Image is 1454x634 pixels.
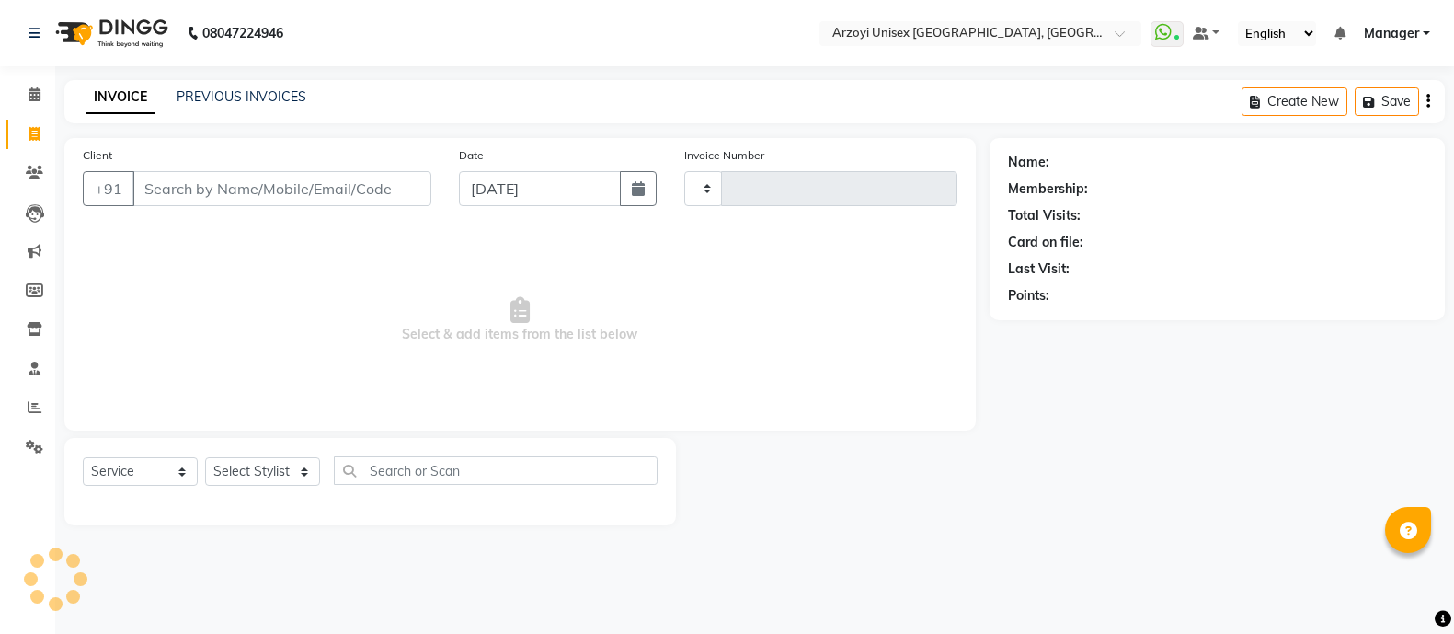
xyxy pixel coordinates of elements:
[1008,259,1070,279] div: Last Visit:
[1008,286,1049,305] div: Points:
[177,88,306,105] a: PREVIOUS INVOICES
[1364,24,1419,43] span: Manager
[202,7,283,59] b: 08047224946
[1008,206,1081,225] div: Total Visits:
[1242,87,1347,116] button: Create New
[83,147,112,164] label: Client
[459,147,484,164] label: Date
[1355,87,1419,116] button: Save
[1008,153,1049,172] div: Name:
[1008,179,1088,199] div: Membership:
[83,171,134,206] button: +91
[684,147,764,164] label: Invoice Number
[47,7,173,59] img: logo
[83,228,957,412] span: Select & add items from the list below
[1008,233,1083,252] div: Card on file:
[86,81,155,114] a: INVOICE
[334,456,658,485] input: Search or Scan
[132,171,431,206] input: Search by Name/Mobile/Email/Code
